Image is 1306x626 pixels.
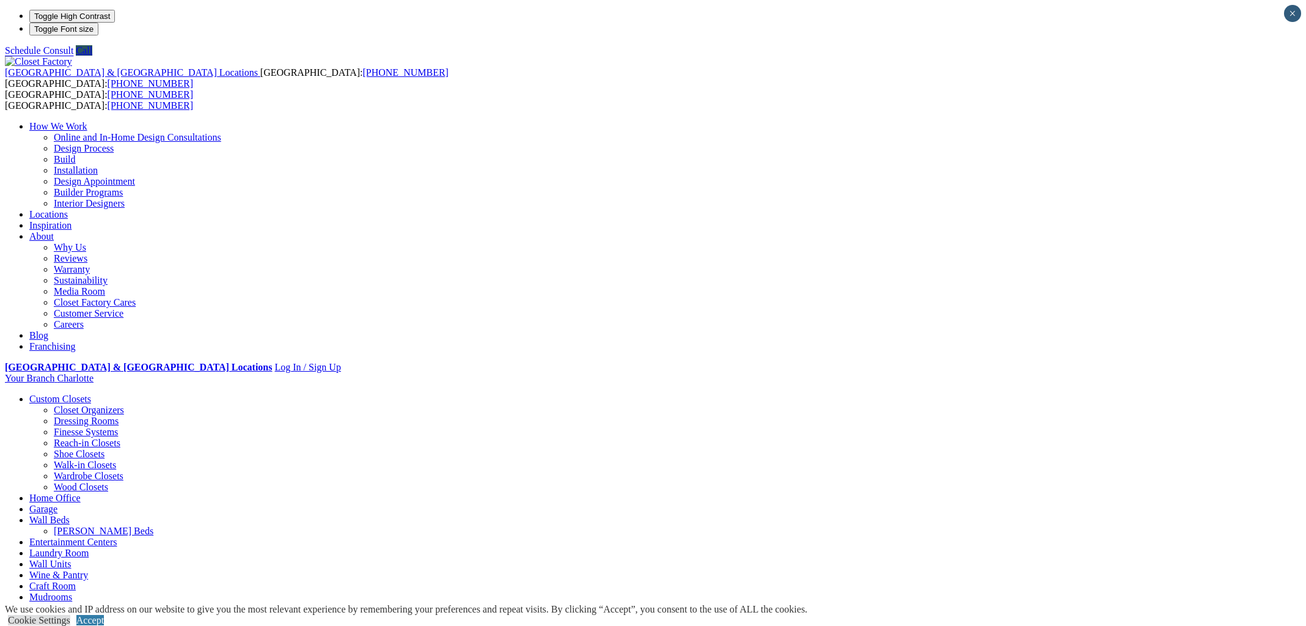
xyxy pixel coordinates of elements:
[5,45,73,56] a: Schedule Consult
[54,253,87,263] a: Reviews
[54,132,221,142] a: Online and In-Home Design Consultations
[54,319,84,330] a: Careers
[54,154,76,164] a: Build
[29,23,98,35] button: Toggle Font size
[57,373,94,383] span: Charlotte
[34,24,94,34] span: Toggle Font size
[54,286,105,296] a: Media Room
[5,67,449,89] span: [GEOGRAPHIC_DATA]: [GEOGRAPHIC_DATA]:
[54,165,98,175] a: Installation
[54,416,119,426] a: Dressing Rooms
[8,615,70,625] a: Cookie Settings
[54,471,123,481] a: Wardrobe Closets
[34,12,110,21] span: Toggle High Contrast
[54,438,120,448] a: Reach-in Closets
[29,504,57,514] a: Garage
[54,275,108,285] a: Sustainability
[54,427,118,437] a: Finesse Systems
[1284,5,1301,22] button: Close
[29,515,70,525] a: Wall Beds
[54,460,116,470] a: Walk-in Closets
[54,482,108,492] a: Wood Closets
[29,559,71,569] a: Wall Units
[54,176,135,186] a: Design Appointment
[29,121,87,131] a: How We Work
[108,100,193,111] a: [PHONE_NUMBER]
[54,526,153,536] a: [PERSON_NAME] Beds
[54,143,114,153] a: Design Process
[5,373,94,383] a: Your Branch Charlotte
[29,493,81,503] a: Home Office
[54,308,123,319] a: Customer Service
[29,603,73,613] a: Kid Spaces
[29,537,117,547] a: Entertainment Centers
[54,198,125,208] a: Interior Designers
[29,209,68,219] a: Locations
[362,67,448,78] a: [PHONE_NUMBER]
[54,187,123,197] a: Builder Programs
[76,45,92,56] a: Call
[29,231,54,241] a: About
[54,405,124,415] a: Closet Organizers
[5,604,807,615] div: We use cookies and IP address on our website to give you the most relevant experience by remember...
[108,78,193,89] a: [PHONE_NUMBER]
[54,264,90,274] a: Warranty
[5,373,54,383] span: Your Branch
[29,570,88,580] a: Wine & Pantry
[29,394,91,404] a: Custom Closets
[29,10,115,23] button: Toggle High Contrast
[5,362,272,372] a: [GEOGRAPHIC_DATA] & [GEOGRAPHIC_DATA] Locations
[5,67,260,78] a: [GEOGRAPHIC_DATA] & [GEOGRAPHIC_DATA] Locations
[5,89,193,111] span: [GEOGRAPHIC_DATA]: [GEOGRAPHIC_DATA]:
[54,242,86,252] a: Why Us
[29,592,72,602] a: Mudrooms
[29,548,89,558] a: Laundry Room
[274,362,340,372] a: Log In / Sign Up
[29,220,72,230] a: Inspiration
[5,56,72,67] img: Closet Factory
[29,581,76,591] a: Craft Room
[5,67,258,78] span: [GEOGRAPHIC_DATA] & [GEOGRAPHIC_DATA] Locations
[29,341,76,352] a: Franchising
[54,297,136,307] a: Closet Factory Cares
[108,89,193,100] a: [PHONE_NUMBER]
[29,330,48,341] a: Blog
[54,449,105,459] a: Shoe Closets
[76,615,104,625] a: Accept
